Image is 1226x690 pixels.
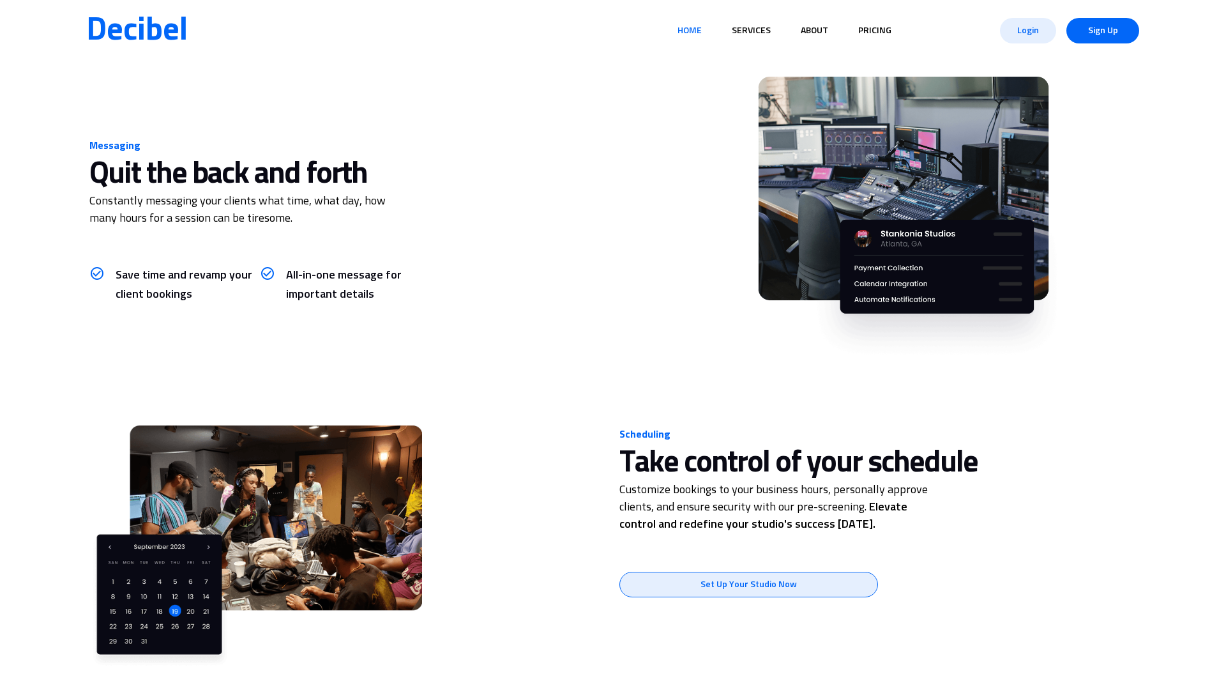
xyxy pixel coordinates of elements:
[619,447,978,478] span: Take control of your schedule
[732,26,771,35] span: Services
[1061,13,1144,49] a: Sign Up
[801,26,828,35] span: About
[1088,18,1118,43] span: Sign Up
[89,141,140,151] span: Messaging
[89,158,367,189] span: Quit the back and forth
[1066,18,1139,43] a: Sign Up
[796,19,833,43] a: About
[677,26,702,35] span: Home
[995,13,1061,49] a: Login
[89,425,422,668] img: Scheduling
[1017,18,1039,43] span: Login
[86,15,188,47] span: Decibel
[286,270,402,300] span: All-in-one message for important details
[672,19,707,43] a: Home
[89,195,386,224] span: Constantly messaging your clients what time, what day, how many hours for a session can be tiresome.
[619,484,928,513] span: Customize bookings to your business hours, personally approve clients, and ensure security with o...
[853,19,897,43] a: Pricing
[116,270,252,300] span: Save time and revamp your client bookings
[619,429,670,440] span: Scheduling
[619,572,878,597] button: Set Up Your Studio Now
[86,15,188,46] a: Decibel
[858,26,891,35] span: Pricing
[727,19,776,43] a: Services
[700,572,797,597] span: Set Up Your Studio Now
[1000,18,1056,43] a: Login
[688,77,1137,364] img: Messaging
